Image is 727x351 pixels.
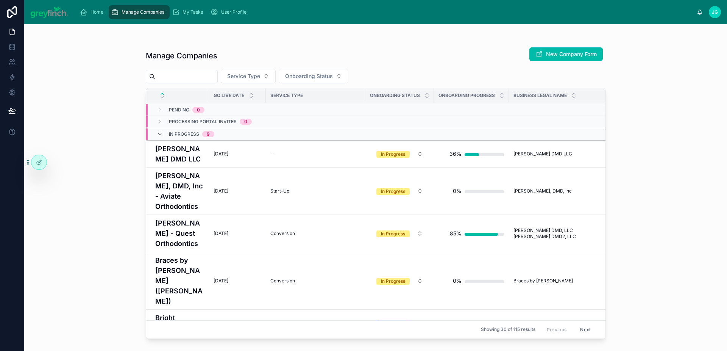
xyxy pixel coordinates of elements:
span: New Company Form [546,50,597,58]
button: Select Button [370,227,429,240]
a: Conversion [270,230,361,237]
div: 0% [453,273,462,288]
span: [DATE] [214,188,228,194]
span: [DATE] [214,278,228,284]
div: 0% [453,183,462,199]
button: New Company Form [529,47,603,61]
span: Conversion [270,278,295,284]
a: [DATE] [214,278,261,284]
span: Conversion [270,230,295,237]
span: Showing 30 of 115 results [481,327,535,333]
span: Home [90,9,103,15]
span: [PERSON_NAME] DMD LLC [513,151,572,157]
div: 0% [453,315,462,331]
span: [DATE] [214,151,228,157]
a: Select Button [370,274,429,288]
a: [DATE] [214,151,261,157]
a: [DATE] [214,320,261,326]
div: 85% [450,226,462,241]
span: Go Live Date [214,92,244,99]
button: Select Button [279,69,348,83]
div: In Progress [381,230,405,237]
div: In Progress [381,320,405,327]
a: [PERSON_NAME] DMD LLC [155,144,204,164]
a: Conversion [270,278,361,284]
span: Bright Braces LLC [513,320,552,326]
a: [PERSON_NAME] DMD, LLC [PERSON_NAME] DMD2, LLC [513,227,604,240]
a: [PERSON_NAME], DMD, Inc [513,188,604,194]
a: -- [270,151,361,157]
span: [DATE] [214,320,228,326]
a: 0% [438,183,504,199]
a: [DATE] [214,188,261,194]
button: Select Button [370,184,429,198]
img: App logo [30,6,69,18]
span: User Profile [221,9,246,15]
span: Start-Up [270,320,289,326]
button: Next [575,324,596,335]
div: scrollable content [75,4,697,20]
span: Onboarding Progress [438,92,495,99]
button: Select Button [370,274,429,288]
a: Braces by [PERSON_NAME] [513,278,604,284]
a: 36% [438,146,504,161]
span: -- [270,151,275,157]
a: Braces by [PERSON_NAME] ([PERSON_NAME]) [155,255,204,306]
span: Manage Companies [122,9,164,15]
button: Select Button [370,147,429,161]
span: Onboarding Status [370,92,420,99]
span: Service Type [270,92,303,99]
span: Pending [169,107,189,113]
a: [DATE] [214,230,261,237]
a: Select Button [370,316,429,330]
div: In Progress [381,278,405,285]
span: JG [712,9,718,15]
button: Select Button [370,316,429,330]
span: Start-Up [270,188,289,194]
span: Processing Portal Invites [169,119,237,125]
a: 0% [438,315,504,331]
button: Select Button [221,69,276,83]
a: 85% [438,226,504,241]
a: [PERSON_NAME] DMD LLC [513,151,604,157]
a: [PERSON_NAME], DMD, Inc - Aviate Orthodontics [155,171,204,212]
a: [PERSON_NAME] - Quest Orthodontics [155,218,204,249]
div: 0 [197,107,200,113]
a: Bright Braces LLC [513,320,604,326]
span: Braces by [PERSON_NAME] [513,278,573,284]
a: Start-Up [270,320,361,326]
a: Manage Companies [109,5,170,19]
div: 0 [244,119,247,125]
a: User Profile [208,5,252,19]
div: In Progress [381,151,405,158]
span: Business Legal Name [513,92,567,99]
h1: Manage Companies [146,50,217,61]
span: My Tasks [183,9,203,15]
a: Start-Up [270,188,361,194]
div: In Progress [381,188,405,195]
span: [DATE] [214,230,228,237]
a: 0% [438,273,504,288]
a: Bright Braces LLC [155,313,204,333]
span: Service Type [227,72,260,80]
span: Onboarding Status [285,72,333,80]
span: [PERSON_NAME], DMD, Inc [513,188,572,194]
a: Home [78,5,109,19]
a: My Tasks [170,5,208,19]
div: 9 [207,131,210,137]
span: In Progress [169,131,199,137]
div: 36% [449,146,462,161]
